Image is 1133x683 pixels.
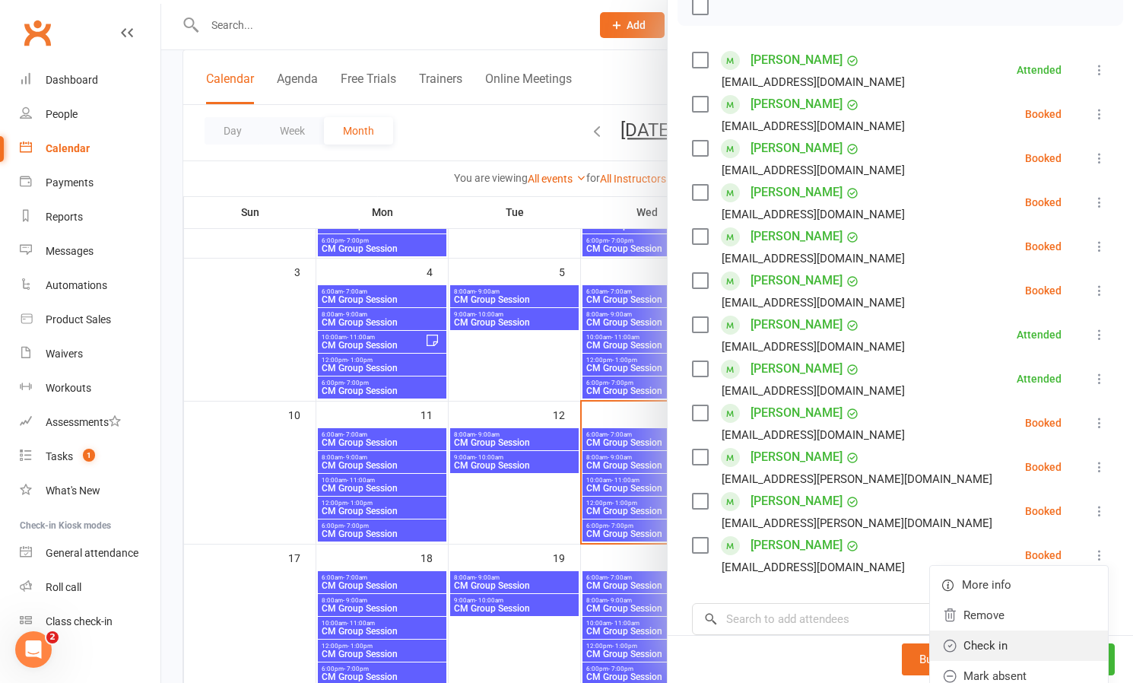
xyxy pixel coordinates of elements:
[1025,197,1062,208] div: Booked
[722,425,905,445] div: [EMAIL_ADDRESS][DOMAIN_NAME]
[902,643,1033,675] button: Bulk add attendees
[1025,462,1062,472] div: Booked
[46,484,100,497] div: What's New
[751,92,843,116] a: [PERSON_NAME]
[46,416,121,428] div: Assessments
[751,357,843,381] a: [PERSON_NAME]
[1025,153,1062,164] div: Booked
[20,405,160,440] a: Assessments
[46,142,90,154] div: Calendar
[46,74,98,86] div: Dashboard
[751,401,843,425] a: [PERSON_NAME]
[692,603,1109,635] input: Search to add attendees
[46,348,83,360] div: Waivers
[20,97,160,132] a: People
[962,576,1011,594] span: More info
[46,382,91,394] div: Workouts
[20,268,160,303] a: Automations
[722,381,905,401] div: [EMAIL_ADDRESS][DOMAIN_NAME]
[46,581,81,593] div: Roll call
[20,166,160,200] a: Payments
[722,72,905,92] div: [EMAIL_ADDRESS][DOMAIN_NAME]
[1017,329,1062,340] div: Attended
[1025,418,1062,428] div: Booked
[930,570,1108,600] a: More info
[20,605,160,639] a: Class kiosk mode
[20,570,160,605] a: Roll call
[46,108,78,120] div: People
[1025,285,1062,296] div: Booked
[722,337,905,357] div: [EMAIL_ADDRESS][DOMAIN_NAME]
[751,180,843,205] a: [PERSON_NAME]
[18,14,56,52] a: Clubworx
[751,445,843,469] a: [PERSON_NAME]
[46,313,111,326] div: Product Sales
[46,631,59,643] span: 2
[20,474,160,508] a: What's New
[751,533,843,558] a: [PERSON_NAME]
[751,313,843,337] a: [PERSON_NAME]
[15,631,52,668] iframe: Intercom live chat
[20,200,160,234] a: Reports
[1025,241,1062,252] div: Booked
[930,600,1108,631] a: Remove
[1025,109,1062,119] div: Booked
[751,136,843,160] a: [PERSON_NAME]
[46,450,73,462] div: Tasks
[20,440,160,474] a: Tasks 1
[20,303,160,337] a: Product Sales
[1025,550,1062,561] div: Booked
[1025,506,1062,516] div: Booked
[46,547,138,559] div: General attendance
[46,176,94,189] div: Payments
[46,279,107,291] div: Automations
[751,224,843,249] a: [PERSON_NAME]
[722,160,905,180] div: [EMAIL_ADDRESS][DOMAIN_NAME]
[751,489,843,513] a: [PERSON_NAME]
[751,48,843,72] a: [PERSON_NAME]
[20,536,160,570] a: General attendance kiosk mode
[751,268,843,293] a: [PERSON_NAME]
[930,631,1108,661] a: Check in
[722,205,905,224] div: [EMAIL_ADDRESS][DOMAIN_NAME]
[46,211,83,223] div: Reports
[1017,65,1062,75] div: Attended
[20,234,160,268] a: Messages
[722,249,905,268] div: [EMAIL_ADDRESS][DOMAIN_NAME]
[722,293,905,313] div: [EMAIL_ADDRESS][DOMAIN_NAME]
[46,615,113,627] div: Class check-in
[722,513,992,533] div: [EMAIL_ADDRESS][PERSON_NAME][DOMAIN_NAME]
[1017,373,1062,384] div: Attended
[20,63,160,97] a: Dashboard
[20,337,160,371] a: Waivers
[722,469,992,489] div: [EMAIL_ADDRESS][PERSON_NAME][DOMAIN_NAME]
[722,558,905,577] div: [EMAIL_ADDRESS][DOMAIN_NAME]
[20,371,160,405] a: Workouts
[20,132,160,166] a: Calendar
[46,245,94,257] div: Messages
[722,116,905,136] div: [EMAIL_ADDRESS][DOMAIN_NAME]
[83,449,95,462] span: 1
